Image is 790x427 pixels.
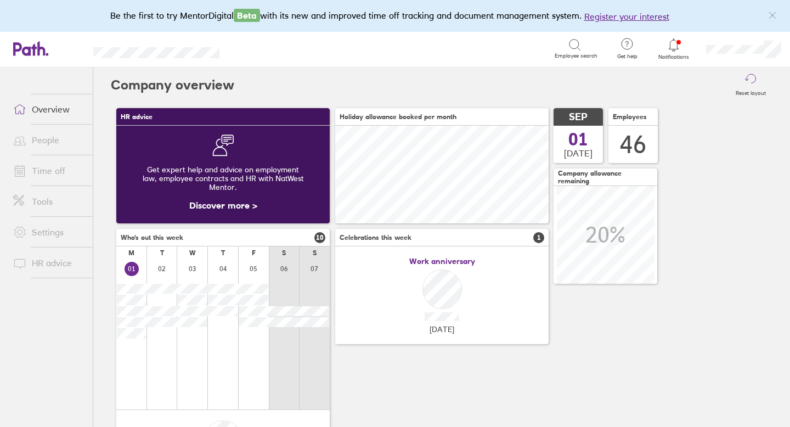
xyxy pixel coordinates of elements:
[189,200,257,211] a: Discover more >
[128,249,134,257] div: M
[221,249,225,257] div: T
[4,129,93,151] a: People
[110,9,680,23] div: Be the first to try MentorDigital with its new and improved time off tracking and document manage...
[111,68,234,103] h2: Company overview
[620,131,646,159] div: 46
[568,131,588,148] span: 01
[314,232,325,243] span: 10
[610,53,645,60] span: Get help
[4,160,93,182] a: Time off
[564,148,592,158] span: [DATE]
[409,257,475,266] span: Work anniversary
[656,37,692,60] a: Notifications
[189,249,196,257] div: W
[282,249,286,257] div: S
[584,10,669,23] button: Register your interest
[340,234,411,241] span: Celebrations this week
[125,156,321,200] div: Get expert help and advice on employment law, employee contracts and HR with NatWest Mentor.
[4,98,93,120] a: Overview
[430,325,454,334] span: [DATE]
[4,221,93,243] a: Settings
[729,68,772,103] button: Reset layout
[234,9,260,22] span: Beta
[555,53,597,59] span: Employee search
[4,190,93,212] a: Tools
[558,170,653,185] span: Company allowance remaining
[252,249,256,257] div: F
[249,43,277,53] div: Search
[160,249,164,257] div: T
[569,111,588,123] span: SEP
[121,113,153,121] span: HR advice
[533,232,544,243] span: 1
[121,234,183,241] span: Who's out this week
[656,54,692,60] span: Notifications
[313,249,317,257] div: S
[340,113,456,121] span: Holiday allowance booked per month
[729,87,772,97] label: Reset layout
[4,252,93,274] a: HR advice
[613,113,647,121] span: Employees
